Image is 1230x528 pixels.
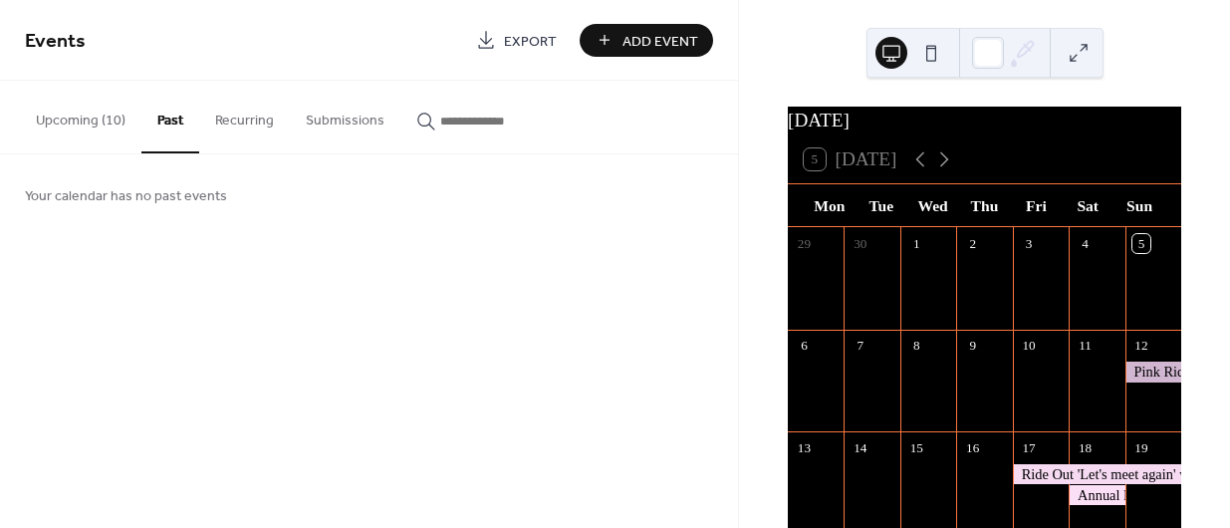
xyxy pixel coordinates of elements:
[959,184,1011,227] div: Thu
[852,337,869,355] div: 7
[1010,184,1062,227] div: Fri
[622,31,698,52] span: Add Event
[804,184,856,227] div: Mon
[1113,184,1165,227] div: Sun
[461,24,572,57] a: Export
[1013,464,1181,484] div: Ride Out 'Let's meet again' weekend
[963,337,981,355] div: 9
[1069,485,1124,505] div: Annual LoH Benelux Meeting
[1076,337,1094,355] div: 11
[199,81,290,151] button: Recurring
[25,186,227,207] span: Your calendar has no past events
[907,184,959,227] div: Wed
[907,438,925,456] div: 15
[1132,234,1150,252] div: 5
[1062,184,1113,227] div: Sat
[1076,438,1094,456] div: 18
[856,184,907,227] div: Tue
[141,81,199,153] button: Past
[852,438,869,456] div: 14
[504,31,557,52] span: Export
[795,337,813,355] div: 6
[788,107,1181,135] div: [DATE]
[25,22,86,61] span: Events
[907,337,925,355] div: 8
[963,234,981,252] div: 2
[1020,337,1038,355] div: 10
[1132,337,1150,355] div: 12
[580,24,713,57] button: Add Event
[963,438,981,456] div: 16
[1125,362,1181,382] div: Pink Ride by Namur Chapter
[290,81,400,151] button: Submissions
[20,81,141,151] button: Upcoming (10)
[907,234,925,252] div: 1
[1132,438,1150,456] div: 19
[852,234,869,252] div: 30
[1020,234,1038,252] div: 3
[795,438,813,456] div: 13
[795,234,813,252] div: 29
[1020,438,1038,456] div: 17
[1076,234,1094,252] div: 4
